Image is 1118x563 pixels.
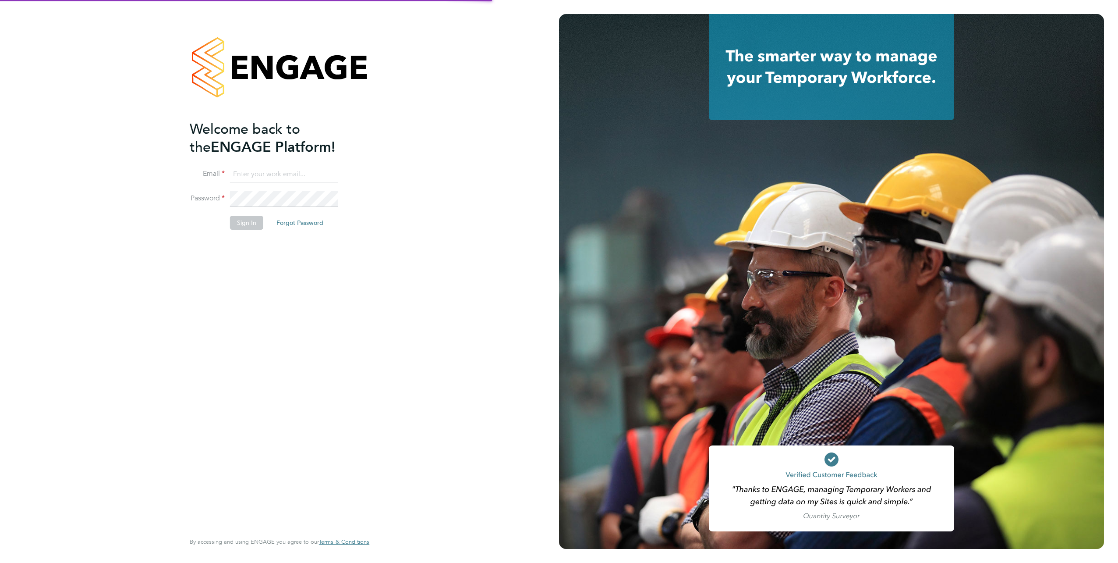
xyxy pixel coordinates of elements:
[230,167,338,182] input: Enter your work email...
[190,538,369,545] span: By accessing and using ENGAGE you agree to our
[190,194,225,203] label: Password
[190,120,361,156] h2: ENGAGE Platform!
[269,216,330,230] button: Forgot Password
[190,121,300,156] span: Welcome back to the
[190,169,225,178] label: Email
[230,216,263,230] button: Sign In
[319,538,369,545] a: Terms & Conditions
